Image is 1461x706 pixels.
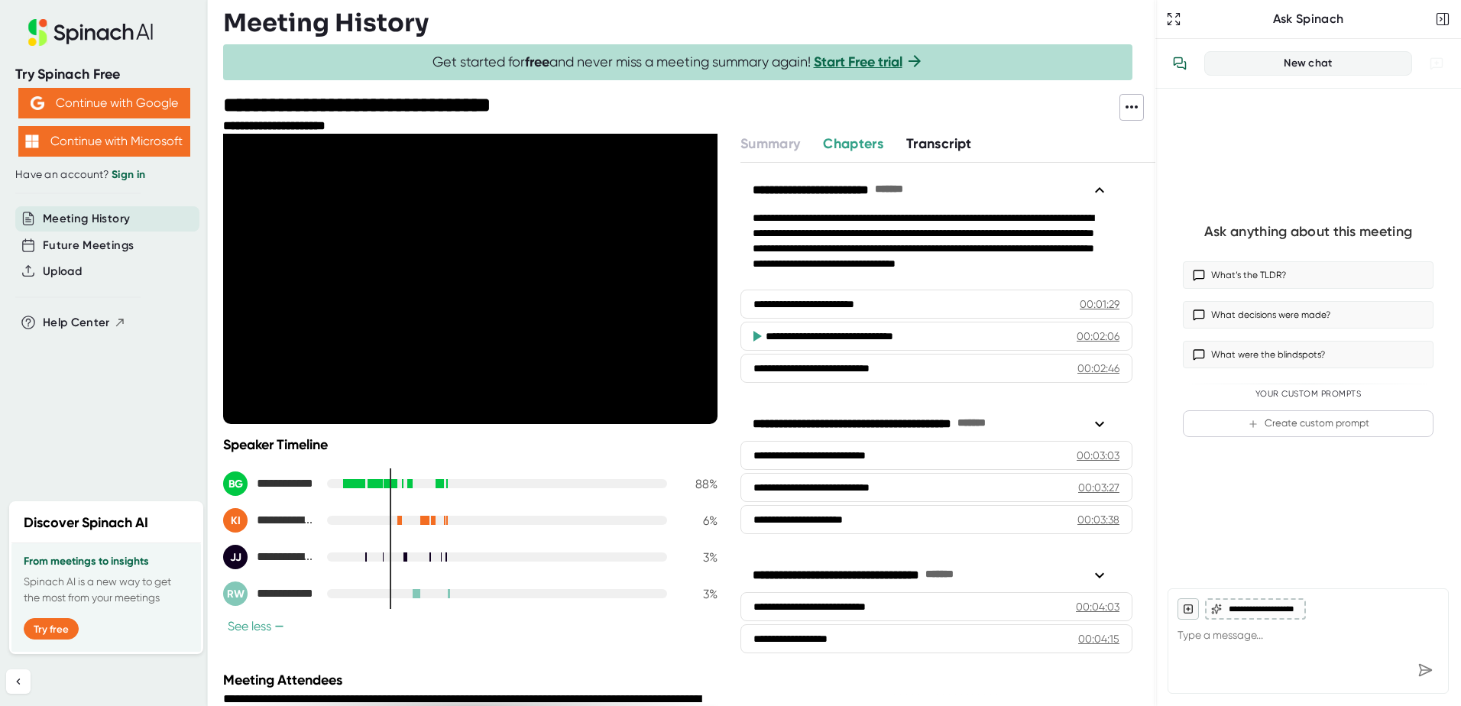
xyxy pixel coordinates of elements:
[740,134,800,154] button: Summary
[679,550,718,565] div: 3 %
[1076,599,1119,614] div: 00:04:03
[223,471,315,496] div: Brian Gibson
[906,135,972,152] span: Transcript
[525,53,549,70] b: free
[43,314,126,332] button: Help Center
[823,135,883,152] span: Chapters
[18,88,190,118] button: Continue with Google
[223,672,721,688] div: Meeting Attendees
[1183,410,1433,437] button: Create custom prompt
[1165,48,1195,79] button: View conversation history
[223,545,315,569] div: Jasmine Johnson
[24,513,148,533] h2: Discover Spinach AI
[814,53,902,70] a: Start Free trial
[43,263,82,280] button: Upload
[112,168,145,181] a: Sign in
[274,620,284,633] span: −
[823,134,883,154] button: Chapters
[24,618,79,640] button: Try free
[18,126,190,157] button: Continue with Microsoft
[223,581,315,606] div: Renee Webley
[679,513,718,528] div: 6 %
[24,574,189,606] p: Spinach AI is a new way to get the most from your meetings
[15,168,193,182] div: Have an account?
[1078,631,1119,646] div: 00:04:15
[1183,301,1433,329] button: What decisions were made?
[1077,512,1119,527] div: 00:03:38
[223,618,289,634] button: See less−
[1163,8,1184,30] button: Expand to Ask Spinach page
[432,53,924,71] span: Get started for and never miss a meeting summary again!
[1183,389,1433,400] div: Your Custom Prompts
[1214,57,1402,70] div: New chat
[223,471,248,496] div: BG
[1411,656,1439,684] div: Send message
[1183,341,1433,368] button: What were the blindspots?
[1184,11,1432,27] div: Ask Spinach
[1080,296,1119,312] div: 00:01:29
[15,66,193,83] div: Try Spinach Free
[31,96,44,110] img: Aehbyd4JwY73AAAAAElFTkSuQmCC
[1077,448,1119,463] div: 00:03:03
[223,8,429,37] h3: Meeting History
[740,135,800,152] span: Summary
[1183,261,1433,289] button: What’s the TLDR?
[679,477,718,491] div: 88 %
[223,545,248,569] div: JJ
[43,314,110,332] span: Help Center
[1204,223,1412,241] div: Ask anything about this meeting
[1077,361,1119,376] div: 00:02:46
[43,210,130,228] button: Meeting History
[1077,329,1119,344] div: 00:02:06
[223,508,315,533] div: Kevin Hamby II
[1432,8,1453,30] button: Close conversation sidebar
[6,669,31,694] button: Collapse sidebar
[223,436,718,453] div: Speaker Timeline
[43,237,134,254] button: Future Meetings
[679,587,718,601] div: 3 %
[906,134,972,154] button: Transcript
[1078,480,1119,495] div: 00:03:27
[223,508,248,533] div: KI
[223,581,248,606] div: RW
[24,555,189,568] h3: From meetings to insights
